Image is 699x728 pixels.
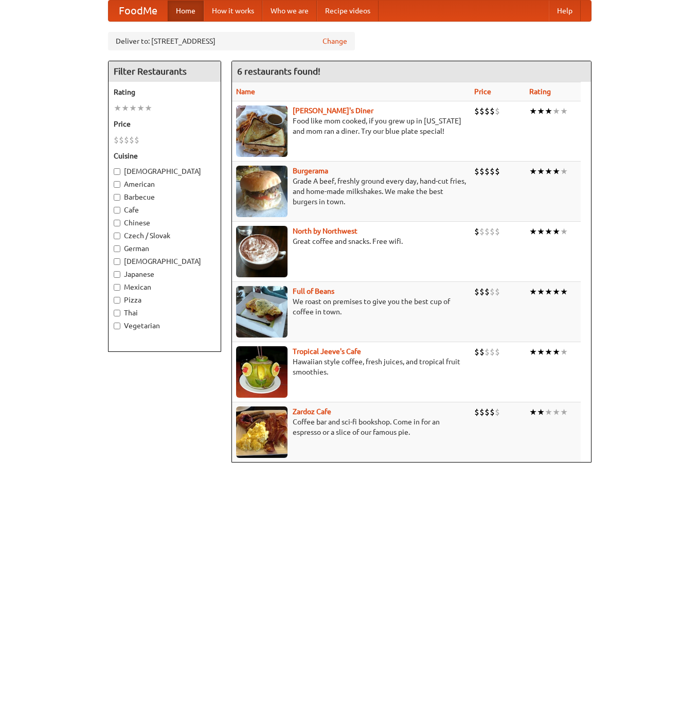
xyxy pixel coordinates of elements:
[114,282,216,292] label: Mexican
[495,166,500,177] li: $
[293,287,334,295] a: Full of Beans
[114,245,120,252] input: German
[114,179,216,189] label: American
[236,296,466,317] p: We roast on premises to give you the best cup of coffee in town.
[317,1,379,21] a: Recipe videos
[485,166,490,177] li: $
[114,308,216,318] label: Thai
[129,102,137,114] li: ★
[236,357,466,377] p: Hawaiian style coffee, fresh juices, and tropical fruit smoothies.
[114,256,216,267] label: [DEMOGRAPHIC_DATA]
[545,105,552,117] li: ★
[236,105,288,157] img: sallys.jpg
[293,407,331,416] a: Zardoz Cafe
[485,406,490,418] li: $
[560,406,568,418] li: ★
[114,151,216,161] h5: Cuisine
[109,61,221,82] h4: Filter Restaurants
[474,87,491,96] a: Price
[114,269,216,279] label: Japanese
[236,226,288,277] img: north.jpg
[474,406,479,418] li: $
[236,236,466,246] p: Great coffee and snacks. Free wifi.
[545,286,552,297] li: ★
[495,346,500,358] li: $
[236,116,466,136] p: Food like mom cooked, if you grew up in [US_STATE] and mom ran a diner. Try our blue plate special!
[114,134,119,146] li: $
[529,105,537,117] li: ★
[537,166,545,177] li: ★
[490,286,495,297] li: $
[236,286,288,338] img: beans.jpg
[109,1,168,21] a: FoodMe
[114,181,120,188] input: American
[474,105,479,117] li: $
[145,102,152,114] li: ★
[537,226,545,237] li: ★
[236,406,288,458] img: zardoz.jpg
[114,233,120,239] input: Czech / Slovak
[114,218,216,228] label: Chinese
[552,226,560,237] li: ★
[529,346,537,358] li: ★
[168,1,204,21] a: Home
[529,406,537,418] li: ★
[479,226,485,237] li: $
[560,166,568,177] li: ★
[293,227,357,235] a: North by Northwest
[537,286,545,297] li: ★
[114,295,216,305] label: Pizza
[108,32,355,50] div: Deliver to: [STREET_ADDRESS]
[121,102,129,114] li: ★
[114,166,216,176] label: [DEMOGRAPHIC_DATA]
[479,105,485,117] li: $
[293,106,373,115] a: [PERSON_NAME]'s Diner
[114,207,120,214] input: Cafe
[114,230,216,241] label: Czech / Slovak
[474,166,479,177] li: $
[262,1,317,21] a: Who we are
[552,406,560,418] li: ★
[552,105,560,117] li: ★
[114,220,120,226] input: Chinese
[529,87,551,96] a: Rating
[114,87,216,97] h5: Rating
[560,346,568,358] li: ★
[114,119,216,129] h5: Price
[236,176,466,207] p: Grade A beef, freshly ground every day, hand-cut fries, and home-made milkshakes. We make the bes...
[114,323,120,329] input: Vegetarian
[293,167,328,175] a: Burgerama
[529,286,537,297] li: ★
[114,258,120,265] input: [DEMOGRAPHIC_DATA]
[114,271,120,278] input: Japanese
[485,105,490,117] li: $
[114,243,216,254] label: German
[322,36,347,46] a: Change
[479,286,485,297] li: $
[204,1,262,21] a: How it works
[114,192,216,202] label: Barbecue
[545,346,552,358] li: ★
[552,286,560,297] li: ★
[537,406,545,418] li: ★
[545,406,552,418] li: ★
[119,134,124,146] li: $
[552,346,560,358] li: ★
[479,346,485,358] li: $
[552,166,560,177] li: ★
[495,286,500,297] li: $
[114,168,120,175] input: [DEMOGRAPHIC_DATA]
[236,346,288,398] img: jeeves.jpg
[490,226,495,237] li: $
[490,406,495,418] li: $
[114,102,121,114] li: ★
[495,105,500,117] li: $
[114,205,216,215] label: Cafe
[114,194,120,201] input: Barbecue
[485,286,490,297] li: $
